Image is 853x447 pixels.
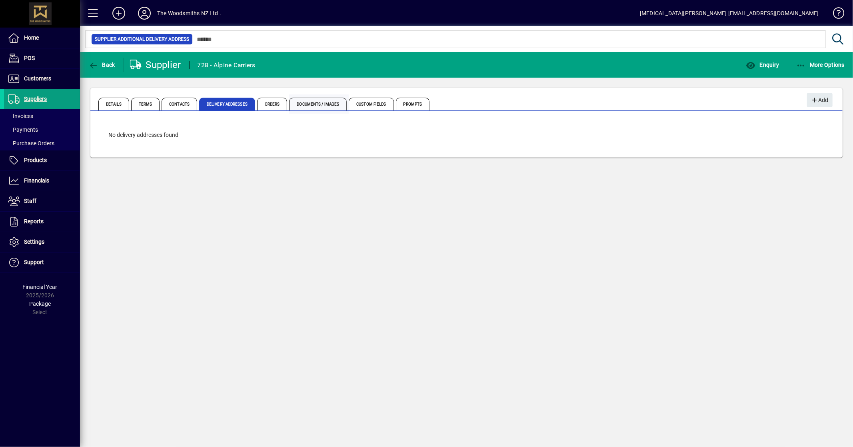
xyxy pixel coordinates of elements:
span: Enquiry [746,62,779,68]
span: Supplier Additional Delivery Address [95,35,189,43]
a: Staff [4,191,80,211]
div: 728 - Alpine Carriers [198,59,256,72]
button: Add [106,6,132,20]
span: POS [24,55,35,61]
span: Suppliers [24,96,47,102]
div: No delivery addresses found [100,123,833,147]
a: Financials [4,171,80,191]
span: Financial Year [23,284,58,290]
span: Customers [24,75,51,82]
button: Enquiry [744,58,781,72]
span: Products [24,157,47,163]
a: Support [4,253,80,273]
a: Reports [4,212,80,232]
button: Add [807,93,833,107]
a: Customers [4,69,80,89]
span: Reports [24,218,44,225]
span: Support [24,259,44,265]
span: Orders [257,98,288,110]
span: Add [811,94,828,107]
span: Terms [131,98,160,110]
app-page-header-button: Back [80,58,124,72]
span: Staff [24,198,36,204]
span: Package [29,301,51,307]
div: The Woodsmiths NZ Ltd . [157,7,221,20]
a: POS [4,48,80,68]
button: Profile [132,6,157,20]
span: Payments [8,126,38,133]
span: Home [24,34,39,41]
button: Back [86,58,117,72]
span: Contacts [162,98,197,110]
button: More Options [794,58,847,72]
a: Home [4,28,80,48]
span: Settings [24,239,44,245]
span: Delivery Addresses [199,98,255,110]
span: Back [88,62,115,68]
span: Documents / Images [289,98,347,110]
a: Products [4,150,80,170]
a: Knowledge Base [827,2,843,28]
div: Supplier [130,58,181,71]
span: Details [98,98,129,110]
span: More Options [796,62,845,68]
a: Settings [4,232,80,252]
a: Payments [4,123,80,136]
a: Invoices [4,109,80,123]
div: [MEDICAL_DATA][PERSON_NAME] [EMAIL_ADDRESS][DOMAIN_NAME] [640,7,819,20]
a: Purchase Orders [4,136,80,150]
span: Custom Fields [349,98,394,110]
span: Invoices [8,113,33,119]
span: Financials [24,177,49,184]
span: Prompts [396,98,430,110]
span: Purchase Orders [8,140,54,146]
